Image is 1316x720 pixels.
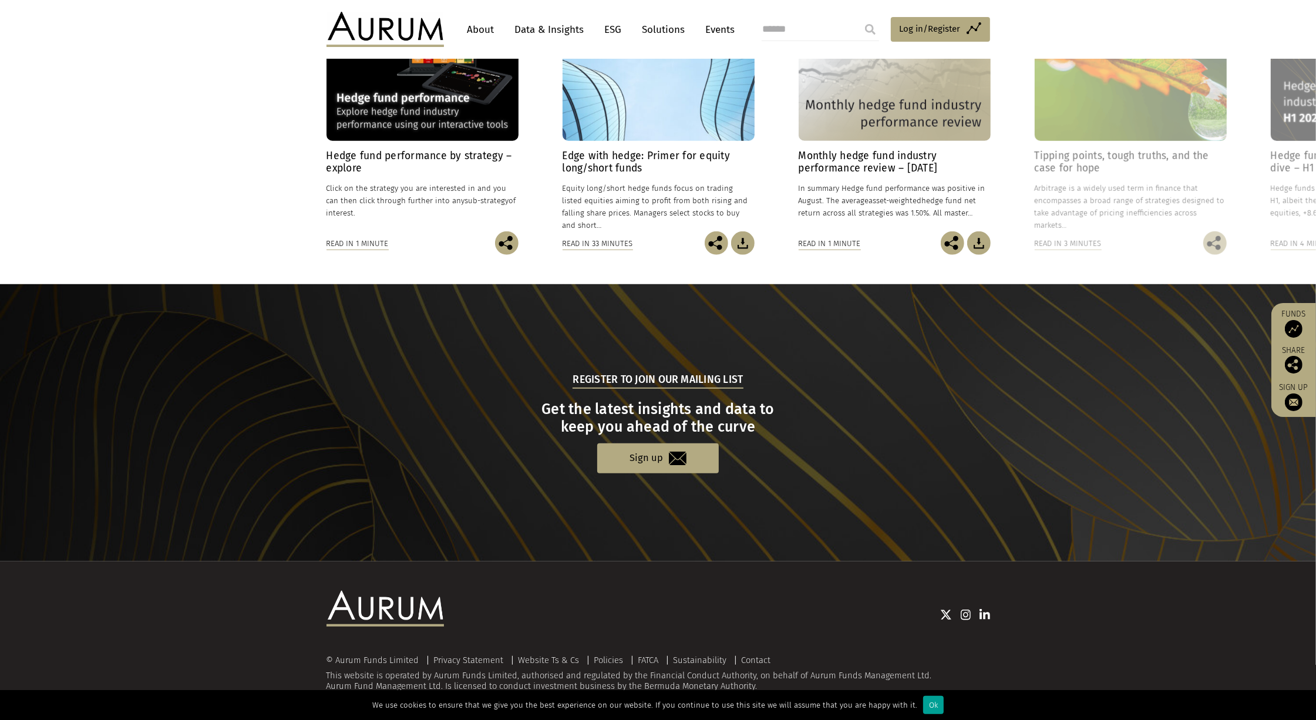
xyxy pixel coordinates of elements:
[509,19,590,41] a: Data & Insights
[1277,309,1310,338] a: Funds
[563,150,755,174] h4: Edge with hedge: Primer for equity long/short funds
[519,655,580,665] a: Website Ts & Cs
[799,237,861,250] div: Read in 1 minute
[1035,182,1227,232] p: Arbitrage is a widely used term in finance that encompasses a broad range of strategies designed ...
[1203,231,1227,255] img: Share this post
[742,655,771,665] a: Contact
[328,401,988,436] h3: Get the latest insights and data to keep you ahead of the curve
[961,609,971,621] img: Instagram icon
[923,696,944,714] div: Ok
[327,21,519,231] a: Hedge Fund Data Hedge fund performance by strategy – explore Click on the strategy you are intere...
[327,12,444,47] img: Aurum
[434,655,504,665] a: Privacy Statement
[1285,320,1302,338] img: Access Funds
[1035,150,1227,174] h4: Tipping points, tough truths, and the case for hope
[495,231,519,255] img: Share this post
[900,22,961,36] span: Log in/Register
[869,196,922,205] span: asset-weighted
[980,609,990,621] img: Linkedin icon
[573,372,743,389] h5: Register to join our mailing list
[940,609,952,621] img: Twitter icon
[941,231,964,255] img: Share this post
[327,656,425,665] div: © Aurum Funds Limited
[967,231,991,255] img: Download Article
[674,655,727,665] a: Sustainability
[1277,346,1310,374] div: Share
[327,237,389,250] div: Read in 1 minute
[327,591,444,626] img: Aurum Logo
[1035,237,1102,250] div: Read in 3 minutes
[563,182,755,232] p: Equity long/short hedge funds focus on trading listed equities aiming to profit from both rising ...
[637,19,691,41] a: Solutions
[638,655,659,665] a: FATCA
[327,656,990,692] div: This website is operated by Aurum Funds Limited, authorised and regulated by the Financial Conduc...
[327,150,519,174] h4: Hedge fund performance by strategy – explore
[594,655,624,665] a: Policies
[597,443,719,473] a: Sign up
[327,182,519,219] p: Click on the strategy you are interested in and you can then click through further into any of in...
[700,19,735,41] a: Events
[563,21,755,231] a: Insights Edge with hedge: Primer for equity long/short funds Equity long/short hedge funds focus ...
[465,196,509,205] span: sub-strategy
[1277,382,1310,411] a: Sign up
[1285,356,1302,374] img: Share this post
[799,182,991,219] p: In summary Hedge fund performance was positive in August. The average hedge fund net return acros...
[799,21,991,231] a: Hedge Fund Data Monthly hedge fund industry performance review – [DATE] In summary Hedge fund per...
[599,19,628,41] a: ESG
[705,231,728,255] img: Share this post
[891,17,990,42] a: Log in/Register
[731,231,755,255] img: Download Article
[1285,393,1302,411] img: Sign up to our newsletter
[799,150,991,174] h4: Monthly hedge fund industry performance review – [DATE]
[563,237,633,250] div: Read in 33 minutes
[462,19,500,41] a: About
[859,18,882,41] input: Submit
